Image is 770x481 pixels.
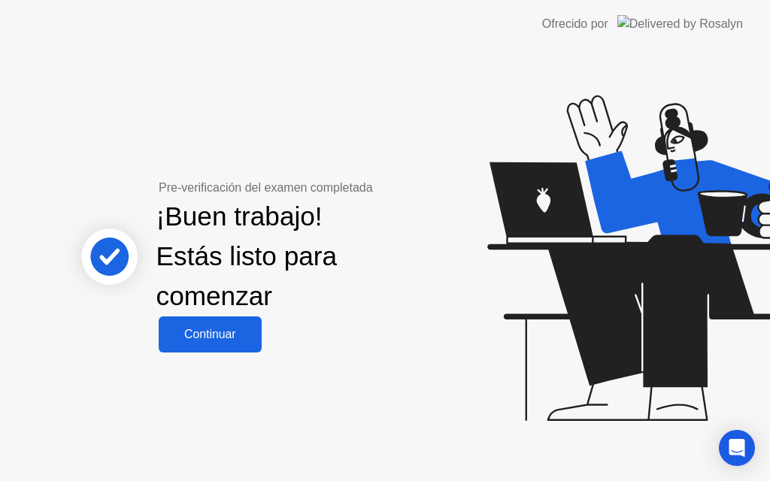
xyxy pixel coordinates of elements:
div: Open Intercom Messenger [719,430,755,466]
div: Pre-verificación del examen completada [159,179,453,197]
img: Delivered by Rosalyn [617,15,743,32]
div: Ofrecido por [542,15,608,33]
div: ¡Buen trabajo! Estás listo para comenzar [156,197,453,316]
div: Continuar [163,328,257,341]
button: Continuar [159,316,262,352]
